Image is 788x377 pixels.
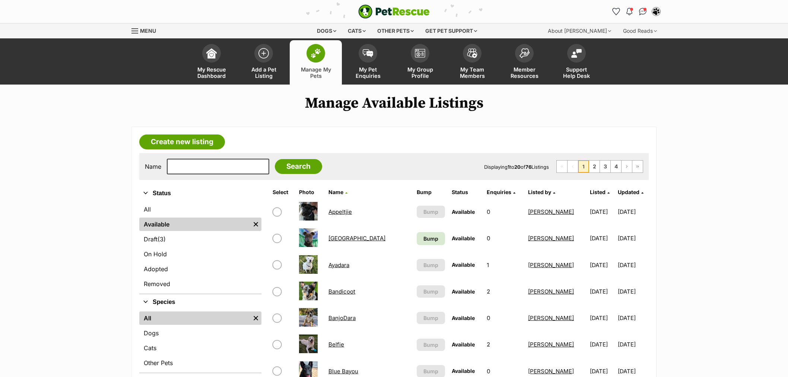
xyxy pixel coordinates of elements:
a: Other Pets [139,356,261,370]
div: Species [139,310,261,373]
span: Menu [140,28,156,34]
td: 1 [484,252,524,278]
span: Page 1 [578,161,589,172]
span: Available [452,341,475,348]
a: [PERSON_NAME] [528,314,574,321]
a: Updated [618,189,644,195]
span: Manage My Pets [299,66,333,79]
a: Add a Pet Listing [238,40,290,85]
span: Bump [423,261,438,269]
a: Listed [590,189,610,195]
label: Name [145,163,161,170]
td: 2 [484,279,524,304]
span: My Group Profile [403,66,437,79]
span: translation missing: en.admin.listings.index.attributes.enquiries [487,189,511,195]
button: Bump [417,259,445,271]
div: About [PERSON_NAME] [543,23,616,38]
td: [DATE] [618,199,648,225]
span: Bump [423,235,438,243]
a: Draft [139,232,261,246]
span: Available [452,262,475,268]
a: [PERSON_NAME] [528,262,574,269]
td: 2 [484,332,524,357]
button: Bump [417,312,445,324]
img: Lynda Smith profile pic [652,8,660,15]
a: Member Resources [498,40,550,85]
span: Previous page [568,161,578,172]
span: Member Resources [508,66,541,79]
span: Bump [423,208,438,216]
a: Bump [417,232,445,245]
span: My Pet Enquiries [351,66,385,79]
img: chat-41dd97257d64d25036548639549fe6c8038ab92f7586957e7f3b1b290dea8141.svg [639,8,647,15]
span: My Rescue Dashboard [195,66,228,79]
th: Status [449,186,483,198]
a: Dogs [139,326,261,340]
div: Get pet support [420,23,482,38]
a: [PERSON_NAME] [528,235,574,242]
td: [DATE] [587,199,617,225]
th: Photo [296,186,325,198]
button: Status [139,188,261,198]
strong: 20 [514,164,521,170]
td: [DATE] [618,225,648,251]
a: [GEOGRAPHIC_DATA] [328,235,385,242]
a: My Group Profile [394,40,446,85]
td: [DATE] [587,332,617,357]
a: Enquiries [487,189,515,195]
a: [PERSON_NAME] [528,341,574,348]
a: On Hold [139,247,261,261]
span: Bump [423,288,438,295]
a: Appeltjie [328,208,352,215]
a: All [139,203,261,216]
td: [DATE] [618,332,648,357]
button: My account [650,6,662,18]
a: Bandicoot [328,288,355,295]
td: [DATE] [587,252,617,278]
nav: Pagination [556,160,643,173]
a: Adopted [139,262,261,276]
span: Available [452,209,475,215]
button: Bump [417,339,445,351]
span: Available [452,288,475,295]
img: add-pet-listing-icon-0afa8454b4691262ce3f59096e99ab1cd57d4a30225e0717b998d2c9b9846f56.svg [258,48,269,58]
a: Page 3 [600,161,610,172]
a: Available [139,218,250,231]
td: [DATE] [618,279,648,304]
td: [DATE] [618,252,648,278]
a: My Rescue Dashboard [185,40,238,85]
button: Species [139,297,261,307]
a: Cats [139,341,261,355]
a: Support Help Desk [550,40,603,85]
img: logo-e224e6f780fb5917bec1dbf3a21bbac754714ae5b6737aabdf751b685950b380.svg [358,4,430,19]
a: Blue Bayou [328,368,358,375]
a: All [139,311,250,325]
th: Bump [414,186,448,198]
td: [DATE] [587,279,617,304]
a: PetRescue [358,4,430,19]
div: Status [139,201,261,294]
button: Notifications [623,6,635,18]
div: Cats [343,23,371,38]
a: My Pet Enquiries [342,40,394,85]
img: dashboard-icon-eb2f2d2d3e046f16d808141f083e7271f6b2e854fb5c12c21221c1fb7104beca.svg [206,48,217,58]
th: Select [270,186,295,198]
a: Ayadara [328,262,349,269]
span: (3) [158,235,166,244]
div: Other pets [372,23,419,38]
a: My Team Members [446,40,498,85]
img: notifications-46538b983faf8c2785f20acdc204bb7945ddae34d4c08c2a6579f10ce5e182be.svg [626,8,632,15]
a: Manage My Pets [290,40,342,85]
span: Bump [423,341,438,349]
td: 0 [484,305,524,331]
span: Listed by [528,189,551,195]
span: Displaying to of Listings [484,164,549,170]
a: Create new listing [139,134,225,149]
span: First page [557,161,567,172]
span: Support Help Desk [560,66,593,79]
div: Good Reads [618,23,662,38]
a: Remove filter [250,218,261,231]
a: Belfie [328,341,344,348]
a: Page 2 [589,161,600,172]
td: [DATE] [618,305,648,331]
